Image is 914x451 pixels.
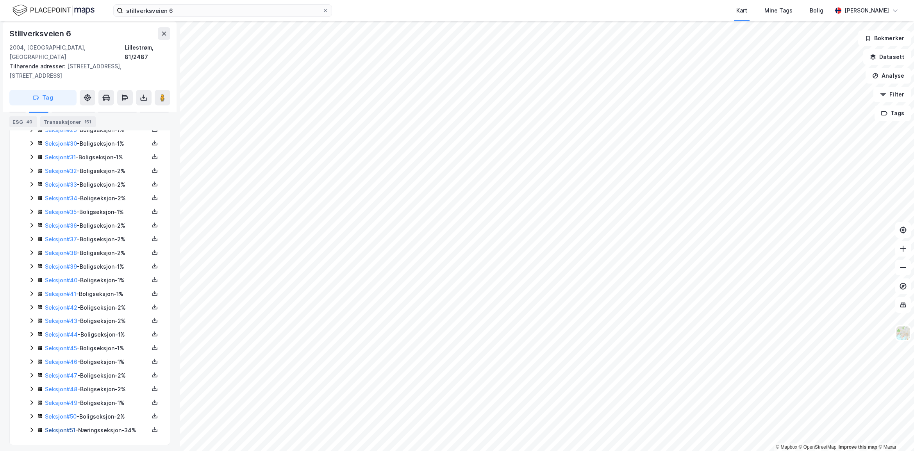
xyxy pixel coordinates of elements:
[866,68,911,84] button: Analyse
[45,304,77,311] a: Seksjon#42
[45,263,77,270] a: Seksjon#39
[83,118,93,126] div: 151
[45,140,77,147] a: Seksjon#30
[896,326,910,340] img: Z
[45,181,77,188] a: Seksjon#33
[844,6,889,15] div: [PERSON_NAME]
[799,444,837,450] a: OpenStreetMap
[839,444,877,450] a: Improve this map
[875,414,914,451] div: Kontrollprogram for chat
[9,43,125,62] div: 2004, [GEOGRAPHIC_DATA], [GEOGRAPHIC_DATA]
[45,168,77,174] a: Seksjon#32
[45,153,149,162] div: - Boligseksjon - 1%
[776,444,797,450] a: Mapbox
[45,330,149,339] div: - Boligseksjon - 1%
[810,6,823,15] div: Bolig
[45,222,77,229] a: Seksjon#36
[873,87,911,102] button: Filter
[863,49,911,65] button: Datasett
[45,357,149,367] div: - Boligseksjon - 1%
[875,414,914,451] iframe: Chat Widget
[45,399,77,406] a: Seksjon#49
[9,90,77,105] button: Tag
[45,235,149,244] div: - Boligseksjon - 2%
[45,303,149,312] div: - Boligseksjon - 2%
[45,345,77,351] a: Seksjon#45
[12,4,95,17] img: logo.f888ab2527a4732fd821a326f86c7f29.svg
[45,385,149,394] div: - Boligseksjon - 2%
[45,358,77,365] a: Seksjon#46
[45,262,149,271] div: - Boligseksjon - 1%
[123,5,322,16] input: Søk på adresse, matrikkel, gårdeiere, leietakere eller personer
[45,317,77,324] a: Seksjon#43
[45,139,149,148] div: - Boligseksjon - 1%
[45,221,149,230] div: - Boligseksjon - 2%
[9,27,73,40] div: Stillverksveien 6
[45,236,77,242] a: Seksjon#37
[25,118,34,126] div: 40
[45,398,149,408] div: - Boligseksjon - 1%
[45,250,77,256] a: Seksjon#38
[45,371,149,380] div: - Boligseksjon - 2%
[45,412,149,421] div: - Boligseksjon - 2%
[45,331,78,338] a: Seksjon#44
[764,6,793,15] div: Mine Tags
[736,6,747,15] div: Kart
[45,154,76,160] a: Seksjon#31
[45,344,149,353] div: - Boligseksjon - 1%
[9,63,67,70] span: Tilhørende adresser:
[45,277,77,283] a: Seksjon#40
[45,180,149,189] div: - Boligseksjon - 2%
[45,248,149,258] div: - Boligseksjon - 2%
[45,166,149,176] div: - Boligseksjon - 2%
[45,426,149,435] div: - Næringsseksjon - 34%
[45,316,149,326] div: - Boligseksjon - 2%
[45,372,77,379] a: Seksjon#47
[45,289,149,299] div: - Boligseksjon - 1%
[45,194,149,203] div: - Boligseksjon - 2%
[125,43,170,62] div: Lillestrøm, 81/2487
[45,291,76,297] a: Seksjon#41
[45,195,77,201] a: Seksjon#34
[45,276,149,285] div: - Boligseksjon - 1%
[40,116,96,127] div: Transaksjoner
[45,413,77,420] a: Seksjon#50
[45,207,149,217] div: - Boligseksjon - 1%
[9,62,164,80] div: [STREET_ADDRESS], [STREET_ADDRESS]
[875,105,911,121] button: Tags
[45,386,77,392] a: Seksjon#48
[9,116,37,127] div: ESG
[858,30,911,46] button: Bokmerker
[45,209,77,215] a: Seksjon#35
[45,427,75,433] a: Seksjon#51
